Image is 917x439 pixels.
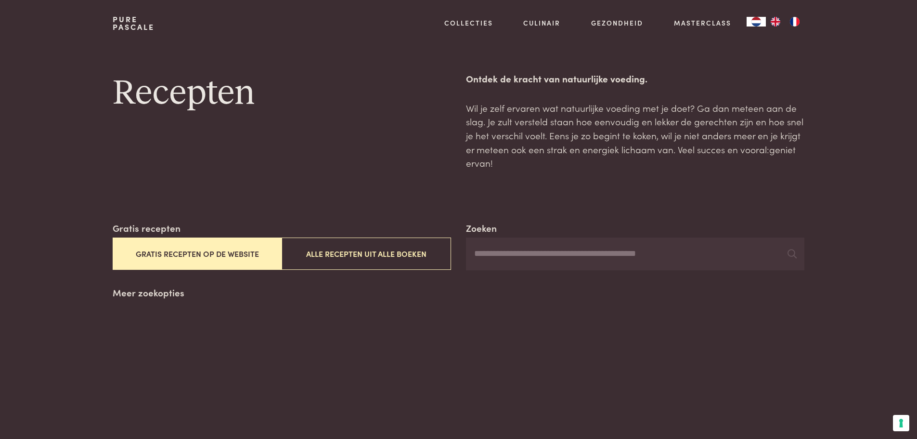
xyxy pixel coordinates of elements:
a: FR [785,17,804,27]
ul: Language list [766,17,804,27]
label: Zoeken [466,221,497,235]
a: PurePascale [113,15,155,31]
a: Culinair [523,18,560,28]
a: Masterclass [674,18,731,28]
a: NL [747,17,766,27]
a: Collecties [444,18,493,28]
button: Uw voorkeuren voor toestemming voor trackingtechnologieën [893,415,909,431]
div: Language [747,17,766,27]
p: Wil je zelf ervaren wat natuurlijke voeding met je doet? Ga dan meteen aan de slag. Je zult verst... [466,101,804,170]
button: Alle recepten uit alle boeken [282,238,451,270]
button: Gratis recepten op de website [113,238,282,270]
aside: Language selected: Nederlands [747,17,804,27]
a: Gezondheid [591,18,643,28]
h1: Recepten [113,72,451,115]
label: Gratis recepten [113,221,181,235]
a: EN [766,17,785,27]
strong: Ontdek de kracht van natuurlijke voeding. [466,72,647,85]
